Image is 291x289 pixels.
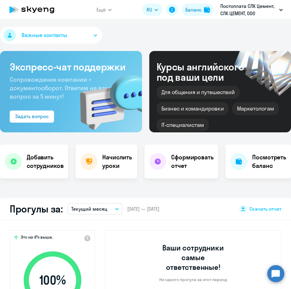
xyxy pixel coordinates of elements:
button: Балансbalance [182,4,214,16]
h4: Сформировать отчет [171,153,213,170]
h4: Добавить сотрудников [27,153,63,170]
span: Ещё [96,6,106,13]
span: Важные контакты [22,31,67,39]
button: Ещё [96,4,112,16]
div: Маркетологам [232,102,279,115]
span: RU [147,6,152,13]
p: Текущий месяц [71,205,107,212]
span: Скачать отчет [249,206,281,212]
span: Это на 4% выше, [21,234,53,242]
img: bg-img [71,64,142,132]
h2: Прогулы за: [10,203,63,215]
p: Постоплата СЛК Цемент, СЛК ЦЕМЕНТ, ООО [220,2,277,17]
div: Баланс [185,6,201,13]
button: Постоплата СЛК Цемент, СЛК ЦЕМЕНТ, ООО [217,2,286,17]
img: balance [204,7,210,13]
div: Бизнес и командировки [157,102,229,115]
h4: Начислить уроки [102,153,132,170]
button: Текущий месяц [68,203,122,215]
div: Для общения и путешествий [157,86,240,99]
span: [DATE] — [DATE] [127,206,159,212]
span: 100 % [18,273,87,287]
div: Курсы английского под ваши цели [157,62,260,82]
button: Задать вопрос [10,110,54,123]
h3: Ваши сотрудники самые ответственные! [154,243,232,272]
div: Задать вопрос [15,113,49,120]
h4: Посмотреть баланс [252,153,286,170]
span: Сопровождение компании + документооборот. Ответим на ваш вопрос за 5 минут! [10,76,110,100]
button: RU [142,4,162,16]
p: Ни одного прогула за этот период [159,277,227,282]
div: IT-специалистам [157,119,209,131]
h3: Экспресс-чат поддержки [10,61,132,73]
